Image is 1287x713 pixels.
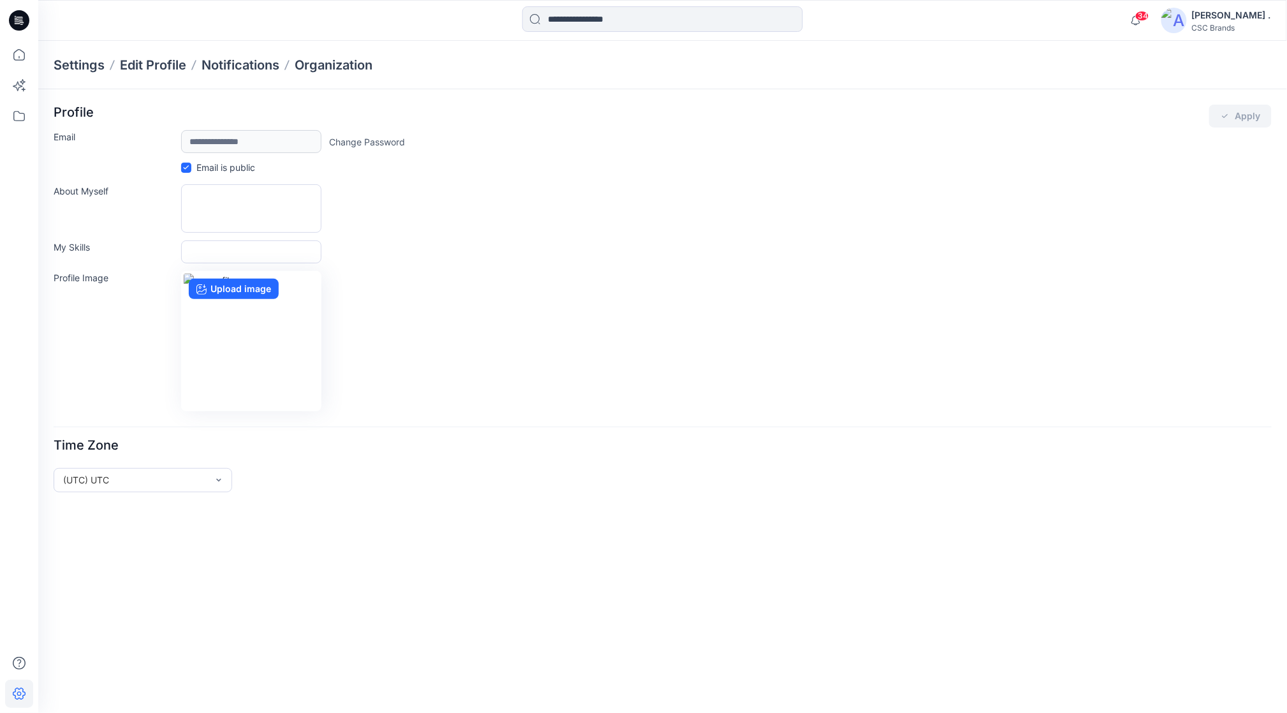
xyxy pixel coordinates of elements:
label: About Myself [54,184,173,228]
a: Edit Profile [120,56,186,74]
div: (UTC) UTC [63,473,207,487]
label: Profile Image [54,271,173,406]
p: Time Zone [54,437,119,460]
label: Email [54,130,173,148]
img: no-profile.png [184,274,319,409]
label: My Skills [54,240,173,258]
label: Upload image [189,279,279,299]
p: Profile [54,105,94,128]
p: Email is public [196,161,255,174]
a: Change Password [329,135,405,149]
a: Notifications [202,56,279,74]
span: 34 [1135,11,1149,21]
div: CSC Brands [1192,23,1271,33]
a: Organization [295,56,372,74]
img: avatar [1161,8,1187,33]
div: [PERSON_NAME] . [1192,8,1271,23]
p: Settings [54,56,105,74]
